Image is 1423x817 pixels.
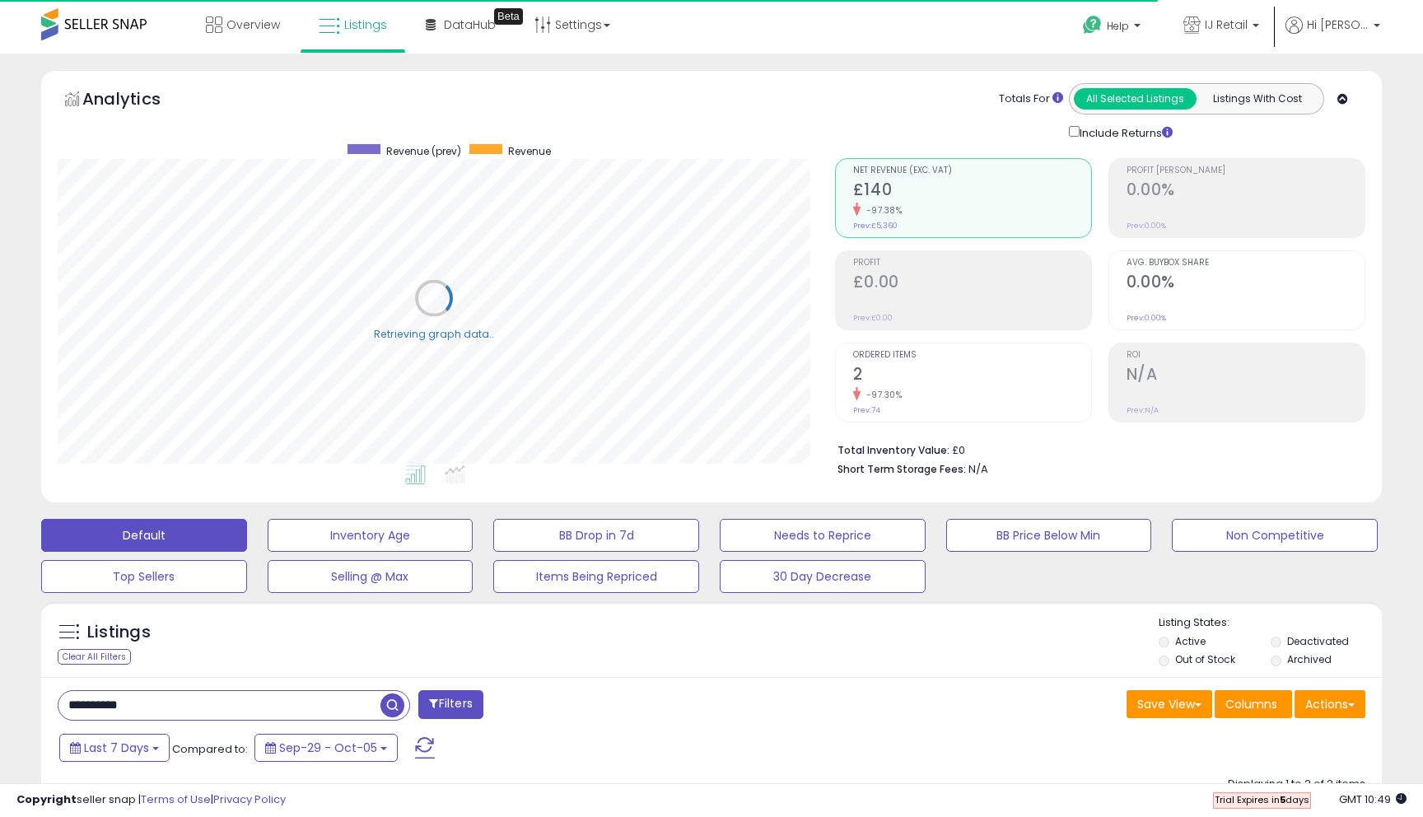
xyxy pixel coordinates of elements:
[213,791,286,807] a: Privacy Policy
[1057,123,1192,142] div: Include Returns
[861,389,903,401] small: -97.30%
[837,462,966,476] b: Short Term Storage Fees:
[853,351,1091,360] span: Ordered Items
[1175,634,1206,648] label: Active
[141,791,211,807] a: Terms of Use
[853,221,898,231] small: Prev: £5,360
[494,8,523,25] div: Tooltip anchor
[1127,221,1166,231] small: Prev: 0.00%
[1159,615,1381,631] p: Listing States:
[418,690,483,719] button: Filters
[853,273,1091,295] h2: £0.00
[16,791,77,807] strong: Copyright
[226,16,280,33] span: Overview
[493,560,699,593] button: Items Being Repriced
[1127,351,1365,360] span: ROI
[1287,634,1349,648] label: Deactivated
[837,443,949,457] b: Total Inventory Value:
[493,519,699,552] button: BB Drop in 7d
[1225,696,1277,712] span: Columns
[861,204,903,217] small: -97.38%
[1127,405,1159,415] small: Prev: N/A
[946,519,1152,552] button: BB Price Below Min
[1280,793,1285,806] b: 5
[1127,180,1365,203] h2: 0.00%
[1127,259,1365,268] span: Avg. Buybox Share
[1295,690,1365,718] button: Actions
[853,313,893,323] small: Prev: £0.00
[1070,2,1157,54] a: Help
[1215,690,1292,718] button: Columns
[853,365,1091,387] h2: 2
[837,439,1353,459] li: £0
[1196,88,1318,110] button: Listings With Cost
[374,326,494,341] div: Retrieving graph data..
[1127,313,1166,323] small: Prev: 0.00%
[1339,791,1407,807] span: 2025-10-13 10:49 GMT
[720,519,926,552] button: Needs to Reprice
[1074,88,1197,110] button: All Selected Listings
[853,405,880,415] small: Prev: 74
[444,16,496,33] span: DataHub
[87,621,151,644] h5: Listings
[41,519,247,552] button: Default
[1172,519,1378,552] button: Non Competitive
[41,560,247,593] button: Top Sellers
[59,734,170,762] button: Last 7 Days
[268,560,474,593] button: Selling @ Max
[853,259,1091,268] span: Profit
[1175,652,1235,666] label: Out of Stock
[58,649,131,665] div: Clear All Filters
[1285,16,1380,54] a: Hi [PERSON_NAME]
[268,519,474,552] button: Inventory Age
[1287,652,1332,666] label: Archived
[853,166,1091,175] span: Net Revenue (Exc. VAT)
[853,180,1091,203] h2: £140
[1127,166,1365,175] span: Profit [PERSON_NAME]
[1107,19,1129,33] span: Help
[1205,16,1248,33] span: IJ Retail
[84,740,149,756] span: Last 7 Days
[1228,777,1365,792] div: Displaying 1 to 2 of 2 items
[82,87,193,114] h5: Analytics
[1082,15,1103,35] i: Get Help
[999,91,1063,107] div: Totals For
[279,740,377,756] span: Sep-29 - Oct-05
[254,734,398,762] button: Sep-29 - Oct-05
[16,792,286,808] div: seller snap | |
[968,461,988,477] span: N/A
[172,741,248,757] span: Compared to:
[1127,690,1212,718] button: Save View
[1127,273,1365,295] h2: 0.00%
[720,560,926,593] button: 30 Day Decrease
[344,16,387,33] span: Listings
[1307,16,1369,33] span: Hi [PERSON_NAME]
[1215,793,1309,806] span: Trial Expires in days
[1127,365,1365,387] h2: N/A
